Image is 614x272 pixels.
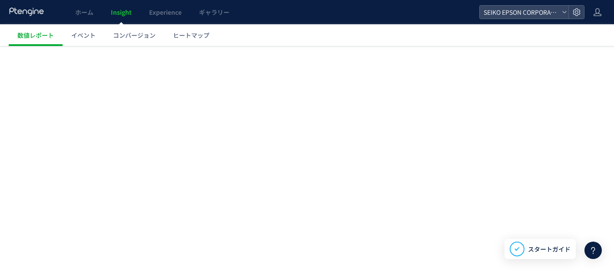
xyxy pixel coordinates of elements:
span: ホーム [75,8,93,16]
span: ヒートマップ [173,31,209,39]
span: SEIKO EPSON CORPORATION [481,6,558,19]
span: 数値レポート [17,31,54,39]
span: Insight [111,8,132,16]
span: イベント [71,31,96,39]
span: ギャラリー [199,8,229,16]
span: コンバージョン [113,31,156,39]
span: Experience [149,8,182,16]
span: スタートガイド [528,245,571,254]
